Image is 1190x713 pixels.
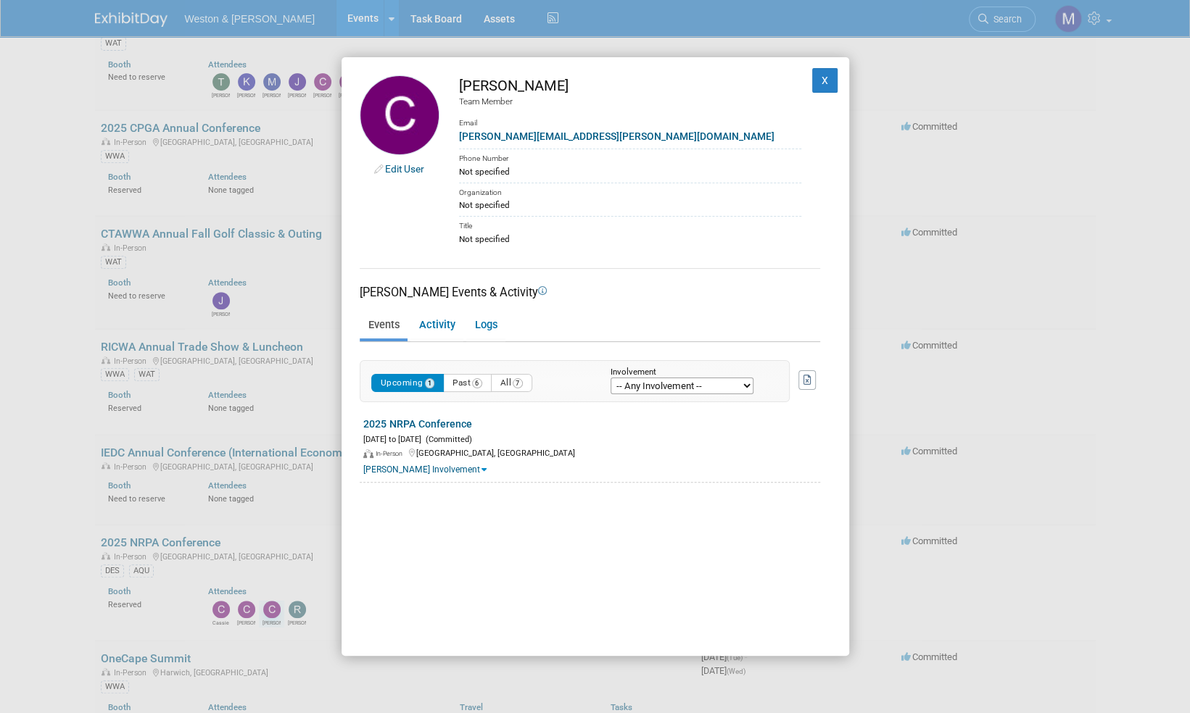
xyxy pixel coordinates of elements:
[363,464,487,475] a: [PERSON_NAME] Involvement
[421,435,472,444] span: (Committed)
[459,96,801,108] div: Team Member
[459,199,801,212] div: Not specified
[360,313,408,338] a: Events
[371,374,445,392] button: Upcoming1
[472,378,482,388] span: 6
[611,368,767,378] div: Involvement
[459,108,801,129] div: Email
[466,313,505,338] a: Logs
[363,432,820,446] div: [DATE] to [DATE]
[443,374,492,392] button: Past6
[513,378,523,388] span: 7
[459,75,801,96] div: [PERSON_NAME]
[459,130,774,142] a: [PERSON_NAME][EMAIL_ADDRESS][PERSON_NAME][DOMAIN_NAME]
[491,374,532,392] button: All7
[459,165,801,178] div: Not specified
[385,163,424,175] a: Edit User
[363,418,472,430] a: 2025 NRPA Conference
[360,75,439,155] img: Cristobal Betancourt
[812,68,838,93] button: X
[376,450,407,457] span: In-Person
[410,313,463,338] a: Activity
[363,449,373,458] img: In-Person Event
[360,284,820,301] div: [PERSON_NAME] Events & Activity
[425,378,435,388] span: 1
[363,446,820,459] div: [GEOGRAPHIC_DATA], [GEOGRAPHIC_DATA]
[459,233,801,246] div: Not specified
[459,149,801,165] div: Phone Number
[459,183,801,199] div: Organization
[459,216,801,233] div: Title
